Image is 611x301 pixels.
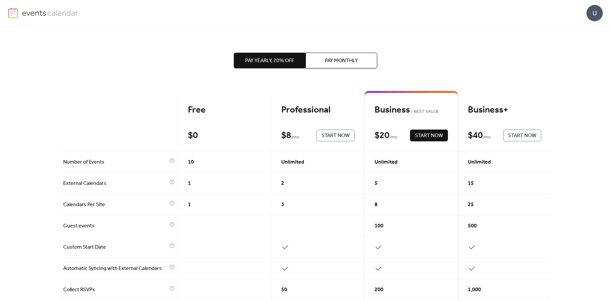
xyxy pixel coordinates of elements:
img: logo [8,8,18,18]
button: Start Now [503,130,541,141]
span: Start Now [508,132,536,140]
div: $ 0 [188,130,198,141]
span: 1 [188,180,191,187]
span: / mo [291,133,299,141]
div: Free [188,104,261,116]
span: 500 [468,222,477,230]
span: 10 [188,158,194,166]
div: Professional [281,104,355,116]
button: Pay Monthly [305,53,377,68]
span: Pay Yearly, 20% off [245,57,294,65]
span: 2 [281,180,284,187]
span: 1,000 [468,286,481,294]
span: / mo [389,133,398,141]
span: Unlimited [281,158,304,166]
div: Business [375,104,448,116]
div: U [586,5,603,21]
div: $ 8 [281,130,291,141]
span: Start Now [415,132,443,140]
span: Collect RSVPs [63,286,168,294]
span: 100 [375,222,383,230]
span: Custom Start Date [63,243,168,251]
span: Unlimited [375,158,398,166]
button: Start Now [317,130,355,141]
img: logo-type [22,8,79,18]
span: 3 [281,201,284,209]
span: Unlimited [468,158,491,166]
span: 1 [188,201,191,209]
span: Start Now [322,132,350,140]
button: Start Now [410,130,448,141]
span: Pay Monthly [325,57,358,65]
div: Business+ [468,104,541,116]
div: $ 40 [468,130,483,141]
button: Pay Yearly, 20% off [234,53,305,68]
span: 5 [375,180,378,187]
span: Guest events [63,222,168,230]
span: External Calendars [63,180,168,187]
span: Calendars Per Site [63,201,168,209]
span: 25 [468,201,474,209]
span: BEST VALUE [410,108,439,116]
span: 15 [468,180,474,187]
span: Number of Events [63,158,168,166]
span: 200 [375,286,383,294]
span: 8 [375,201,378,209]
span: 50 [281,286,287,294]
span: / mo [483,133,491,141]
div: $ 20 [375,130,389,141]
span: Automatic Syncing with External Calendars [63,265,168,273]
